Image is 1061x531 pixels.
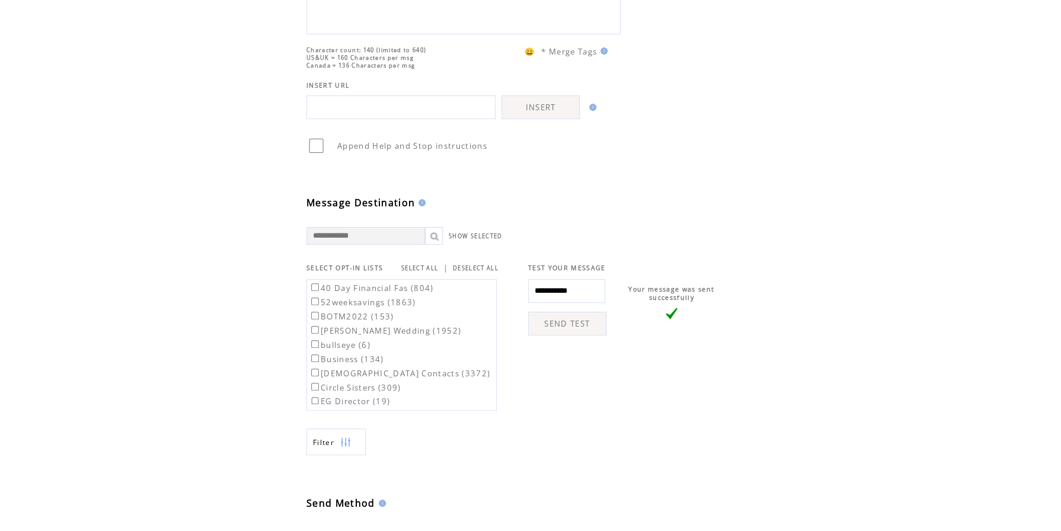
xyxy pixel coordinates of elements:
[311,298,319,305] input: 52weeksavings (1863)
[311,326,319,334] input: [PERSON_NAME] Wedding (1952)
[311,283,319,291] input: 40 Day Financial Fas (804)
[309,410,443,421] label: EGC Commitment Card (163)
[313,437,334,447] span: Show filters
[306,264,383,272] span: SELECT OPT-IN LISTS
[306,54,414,62] span: US&UK = 160 Characters per msg
[306,497,375,510] span: Send Method
[401,264,438,272] a: SELECT ALL
[309,283,434,293] label: 40 Day Financial Fas (804)
[415,199,426,206] img: help.gif
[309,368,490,379] label: [DEMOGRAPHIC_DATA] Contacts (3372)
[528,312,606,335] a: SEND TEST
[311,312,319,319] input: BOTM2022 (153)
[449,232,502,240] a: SHOW SELECTED
[311,397,319,405] input: EG Director (19)
[501,95,580,119] a: INSERT
[528,264,606,272] span: TEST YOUR MESSAGE
[309,340,370,350] label: bullseye (6)
[306,81,350,89] span: INSERT URL
[443,263,448,273] span: |
[306,196,415,209] span: Message Destination
[306,62,415,69] span: Canada = 136 Characters per msg
[309,382,401,393] label: Circle Sisters (309)
[311,340,319,348] input: bullseye (6)
[311,354,319,362] input: Business (134)
[306,46,426,54] span: Character count: 140 (limited to 640)
[309,354,384,364] label: Business (134)
[597,47,608,55] img: help.gif
[628,285,714,302] span: Your message was sent successfully
[541,46,597,57] span: * Merge Tags
[375,500,386,507] img: help.gif
[340,429,351,456] img: filters.png
[337,140,487,151] span: Append Help and Stop instructions
[525,46,535,57] span: 😀
[309,297,416,308] label: 52weeksavings (1863)
[586,104,596,111] img: help.gif
[309,325,461,336] label: [PERSON_NAME] Wedding (1952)
[311,369,319,376] input: [DEMOGRAPHIC_DATA] Contacts (3372)
[309,396,390,407] label: EG Director (19)
[311,383,319,391] input: Circle Sisters (309)
[309,311,394,322] label: BOTM2022 (153)
[306,428,366,455] a: Filter
[666,308,677,319] img: vLarge.png
[453,264,498,272] a: DESELECT ALL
